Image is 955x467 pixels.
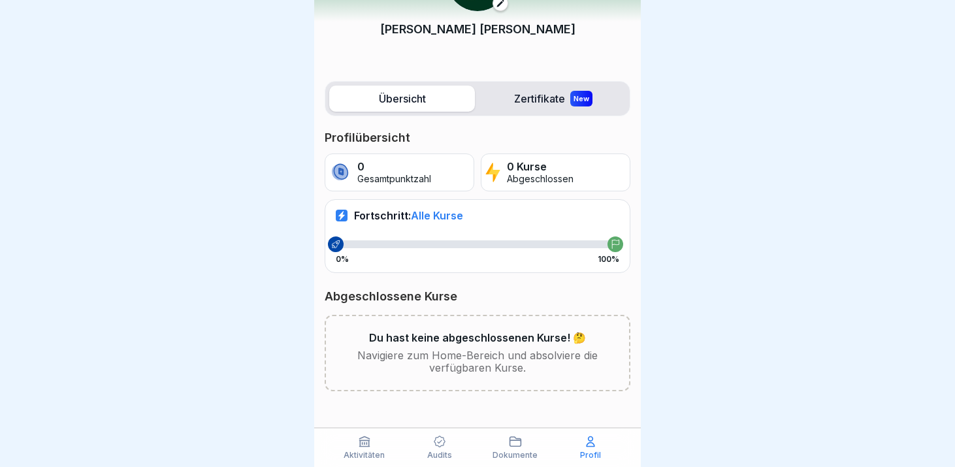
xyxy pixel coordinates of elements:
[344,451,385,460] p: Aktivitäten
[427,451,452,460] p: Audits
[329,161,351,184] img: coin.svg
[357,174,431,185] p: Gesamtpunktzahl
[325,289,630,304] p: Abgeschlossene Kurse
[325,130,630,146] p: Profilübersicht
[570,91,592,106] div: New
[336,255,349,264] p: 0%
[354,209,463,222] p: Fortschritt:
[347,349,608,374] p: Navigiere zum Home-Bereich und absolviere die verfügbaren Kurse.
[480,86,626,112] label: Zertifikate
[493,451,538,460] p: Dokumente
[507,161,574,173] p: 0 Kurse
[507,174,574,185] p: Abgeschlossen
[369,332,586,344] p: Du hast keine abgeschlossenen Kurse! 🤔
[329,86,475,112] label: Übersicht
[485,161,500,184] img: lightning.svg
[357,161,431,173] p: 0
[598,255,619,264] p: 100%
[380,20,575,38] p: [PERSON_NAME] [PERSON_NAME]
[580,451,601,460] p: Profil
[411,209,463,222] span: Alle Kurse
